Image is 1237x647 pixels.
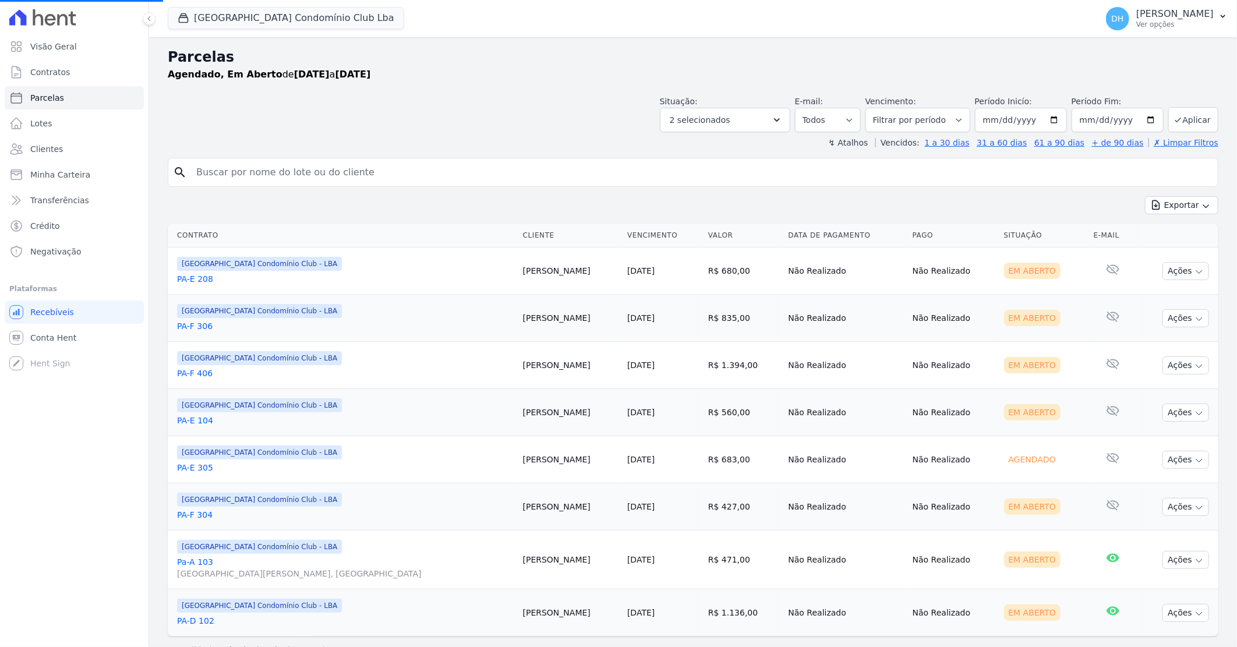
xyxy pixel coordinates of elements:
[660,97,698,106] label: Situação:
[908,483,999,531] td: Não Realizado
[1168,107,1218,132] button: Aplicar
[908,389,999,436] td: Não Realizado
[704,248,784,295] td: R$ 680,00
[627,266,655,275] a: [DATE]
[1004,263,1061,279] div: Em Aberto
[1004,404,1061,420] div: Em Aberto
[975,97,1032,106] label: Período Inicío:
[1162,356,1209,374] button: Ações
[168,69,282,80] strong: Agendado, Em Aberto
[177,615,514,627] a: PA-D 102
[335,69,371,80] strong: [DATE]
[784,531,908,589] td: Não Realizado
[30,306,74,318] span: Recebíveis
[1136,8,1214,20] p: [PERSON_NAME]
[627,408,655,417] a: [DATE]
[627,455,655,464] a: [DATE]
[999,224,1089,248] th: Situação
[875,138,920,147] label: Vencidos:
[168,68,370,82] p: de a
[30,118,52,129] span: Lotes
[177,599,342,613] span: [GEOGRAPHIC_DATA] Condomínio Club - LBA
[1089,224,1137,248] th: E-mail
[5,35,144,58] a: Visão Geral
[908,531,999,589] td: Não Realizado
[30,169,90,181] span: Minha Carteira
[627,502,655,511] a: [DATE]
[5,112,144,135] a: Lotes
[177,446,342,459] span: [GEOGRAPHIC_DATA] Condomínio Club - LBA
[173,165,187,179] i: search
[177,556,514,579] a: Pa-A 103[GEOGRAPHIC_DATA][PERSON_NAME], [GEOGRAPHIC_DATA]
[30,143,63,155] span: Clientes
[1162,309,1209,327] button: Ações
[704,295,784,342] td: R$ 835,00
[704,531,784,589] td: R$ 471,00
[1148,138,1218,147] a: ✗ Limpar Filtros
[5,240,144,263] a: Negativação
[1145,196,1218,214] button: Exportar
[5,214,144,238] a: Crédito
[908,295,999,342] td: Não Realizado
[5,300,144,324] a: Recebíveis
[30,66,70,78] span: Contratos
[977,138,1027,147] a: 31 a 60 dias
[627,555,655,564] a: [DATE]
[30,220,60,232] span: Crédito
[177,273,514,285] a: PA-E 208
[1162,498,1209,516] button: Ações
[704,224,784,248] th: Valor
[828,138,868,147] label: ↯ Atalhos
[168,47,1218,68] h2: Parcelas
[784,589,908,637] td: Não Realizado
[627,608,655,617] a: [DATE]
[189,161,1213,184] input: Buscar por nome do lote ou do cliente
[177,493,342,507] span: [GEOGRAPHIC_DATA] Condomínio Club - LBA
[1111,15,1123,23] span: DH
[670,113,730,127] span: 2 selecionados
[518,589,623,637] td: [PERSON_NAME]
[168,224,518,248] th: Contrato
[1004,451,1061,468] div: Agendado
[784,224,908,248] th: Data de Pagamento
[784,389,908,436] td: Não Realizado
[5,86,144,109] a: Parcelas
[1092,138,1144,147] a: + de 90 dias
[30,41,77,52] span: Visão Geral
[1162,262,1209,280] button: Ações
[177,540,342,554] span: [GEOGRAPHIC_DATA] Condomínio Club - LBA
[1004,604,1061,621] div: Em Aberto
[30,92,64,104] span: Parcelas
[177,367,514,379] a: PA-F 406
[784,248,908,295] td: Não Realizado
[704,342,784,389] td: R$ 1.394,00
[865,97,916,106] label: Vencimento:
[5,326,144,349] a: Conta Hent
[518,224,623,248] th: Cliente
[627,360,655,370] a: [DATE]
[177,415,514,426] a: PA-E 104
[294,69,330,80] strong: [DATE]
[1004,498,1061,515] div: Em Aberto
[908,342,999,389] td: Não Realizado
[30,195,89,206] span: Transferências
[518,295,623,342] td: [PERSON_NAME]
[518,483,623,531] td: [PERSON_NAME]
[177,320,514,332] a: PA-F 306
[30,332,76,344] span: Conta Hent
[784,483,908,531] td: Não Realizado
[1097,2,1237,35] button: DH [PERSON_NAME] Ver opções
[177,568,514,579] span: [GEOGRAPHIC_DATA][PERSON_NAME], [GEOGRAPHIC_DATA]
[795,97,824,106] label: E-mail:
[908,248,999,295] td: Não Realizado
[1034,138,1084,147] a: 61 a 90 dias
[30,246,82,257] span: Negativação
[518,248,623,295] td: [PERSON_NAME]
[704,589,784,637] td: R$ 1.136,00
[784,295,908,342] td: Não Realizado
[784,436,908,483] td: Não Realizado
[5,189,144,212] a: Transferências
[1004,310,1061,326] div: Em Aberto
[518,389,623,436] td: [PERSON_NAME]
[1162,451,1209,469] button: Ações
